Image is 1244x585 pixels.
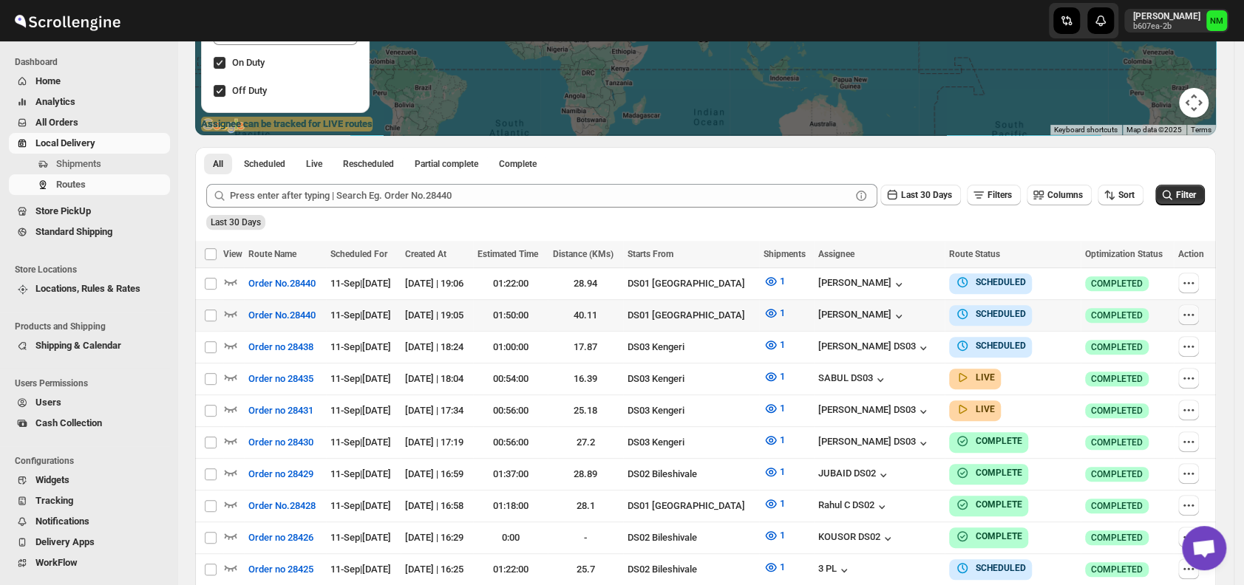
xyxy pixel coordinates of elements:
[628,308,755,323] div: DS01 [GEOGRAPHIC_DATA]
[1178,249,1204,259] span: Action
[1091,532,1143,544] span: COMPLETED
[755,492,794,516] button: 1
[232,85,267,96] span: Off Duty
[552,530,618,545] div: -
[405,249,446,259] span: Created At
[976,499,1022,510] b: COMPLETE
[955,307,1026,321] button: SCHEDULED
[1133,22,1200,31] p: b607ea-2b
[1118,190,1135,200] span: Sort
[1091,373,1143,385] span: COMPLETED
[330,278,391,289] span: 11-Sep | [DATE]
[976,372,995,383] b: LIVE
[976,563,1026,573] b: SCHEDULED
[818,531,895,546] div: KOUSOR DS02
[405,562,469,577] div: [DATE] | 16:25
[239,431,322,454] button: Order no 28430
[35,397,61,408] span: Users
[628,403,755,418] div: DS03 Kengeri
[1047,190,1083,200] span: Columns
[35,516,89,527] span: Notifications
[988,190,1012,200] span: Filters
[15,377,170,389] span: Users Permissions
[15,264,170,276] span: Store Locations
[1091,437,1143,448] span: COMPLETED
[1091,500,1143,512] span: COMPLETED
[330,500,391,511] span: 11-Sep | [DATE]
[239,558,322,581] button: Order no 28425
[552,435,618,450] div: 27.2
[780,371,785,382] span: 1
[818,404,931,419] button: [PERSON_NAME] DS03
[330,564,391,575] span: 11-Sep | [DATE]
[330,249,387,259] span: Scheduled For
[628,435,755,450] div: DS03 Kengeri
[9,92,170,112] button: Analytics
[552,340,618,355] div: 17.87
[755,365,794,389] button: 1
[9,392,170,413] button: Users
[818,436,931,451] button: [PERSON_NAME] DS03
[35,417,102,428] span: Cash Collection
[330,437,391,448] span: 11-Sep | [DATE]
[628,340,755,355] div: DS03 Kengeri
[9,174,170,195] button: Routes
[199,116,248,135] img: Google
[552,562,618,577] div: 25.7
[628,467,755,482] div: DS02 Bileshivale
[213,158,223,170] span: All
[12,2,123,39] img: ScrollEngine
[1210,16,1223,26] text: NM
[405,530,469,545] div: [DATE] | 16:29
[755,555,794,579] button: 1
[1179,88,1209,117] button: Map camera controls
[248,530,313,545] span: Order no 28426
[405,435,469,450] div: [DATE] | 17:19
[477,276,543,291] div: 01:22:00
[343,158,394,170] span: Rescheduled
[9,71,170,92] button: Home
[15,56,170,68] span: Dashboard
[976,436,1022,446] b: COMPLETE
[35,557,78,568] span: WorkFlow
[818,277,906,292] div: [PERSON_NAME]
[955,275,1026,290] button: SCHEDULED
[1027,185,1092,205] button: Columns
[477,499,543,513] div: 01:18:00
[976,404,995,414] b: LIVE
[1176,190,1196,200] span: Filter
[955,529,1022,544] button: COMPLETE
[818,563,852,578] button: 3 PL
[818,499,889,514] div: Rahul C DS02
[35,137,95,148] span: Local Delivery
[35,96,75,107] span: Analytics
[56,179,86,190] span: Routes
[223,249,242,259] span: View
[35,495,73,506] span: Tracking
[780,561,785,572] span: 1
[248,276,316,291] span: Order No.28440
[628,276,755,291] div: DS01 [GEOGRAPHIC_DATA]
[477,249,538,259] span: Estimated Time
[330,468,391,479] span: 11-Sep | [DATE]
[755,301,794,325] button: 1
[239,272,324,295] button: Order No.28440
[405,340,469,355] div: [DATE] | 18:24
[211,217,261,227] span: Last 30 Days
[477,340,543,355] div: 01:00:00
[552,467,618,482] div: 28.89
[818,372,888,387] div: SABUL DS03
[415,158,478,170] span: Partial complete
[248,340,313,355] span: Order no 28438
[248,435,313,450] span: Order no 28430
[901,190,952,200] span: Last 30 Days
[499,158,537,170] span: Complete
[755,460,794,484] button: 1
[976,277,1026,287] b: SCHEDULED
[9,154,170,174] button: Shipments
[780,498,785,509] span: 1
[1091,468,1143,480] span: COMPLETED
[477,308,543,323] div: 01:50:00
[1206,10,1227,31] span: Narjit Magar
